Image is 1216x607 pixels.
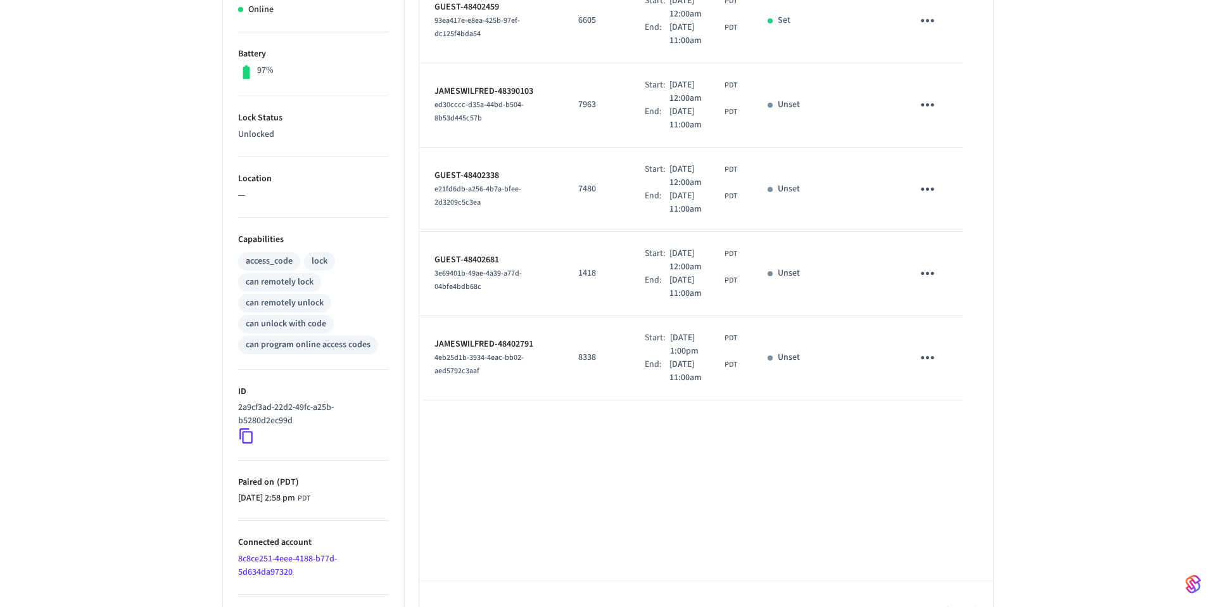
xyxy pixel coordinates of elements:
[669,163,722,189] span: [DATE] 12:00am
[645,331,670,358] div: Start:
[238,536,389,549] p: Connected account
[669,163,737,189] div: America/Vancouver
[246,317,326,331] div: can unlock with code
[645,163,669,189] div: Start:
[725,333,737,344] span: PDT
[238,189,389,202] p: —
[238,48,389,61] p: Battery
[778,182,800,196] p: Unset
[238,128,389,141] p: Unlocked
[778,351,800,364] p: Unset
[669,105,722,132] span: [DATE] 11:00am
[434,253,548,267] p: GUEST-48402681
[725,275,737,286] span: PDT
[298,493,310,504] span: PDT
[434,268,522,292] span: 3e69401b-49ae-4a39-a77d-04bfe4bdb68c
[645,21,669,48] div: End:
[669,21,737,48] div: America/Vancouver
[645,105,669,132] div: End:
[669,79,737,105] div: America/Vancouver
[670,331,737,358] div: America/Vancouver
[670,331,722,358] span: [DATE] 1:00pm
[725,106,737,118] span: PDT
[434,99,524,124] span: ed30cccc-d35a-44bd-b504-8b53d445c57b
[578,351,614,364] p: 8338
[669,358,722,385] span: [DATE] 11:00am
[434,85,548,98] p: JAMESWILFRED-48390103
[246,297,324,310] div: can remotely unlock
[238,172,389,186] p: Location
[645,247,669,274] div: Start:
[248,3,274,16] p: Online
[669,274,737,300] div: America/Vancouver
[725,248,737,260] span: PDT
[778,14,790,27] p: Set
[669,274,722,300] span: [DATE] 11:00am
[434,338,548,351] p: JAMESWILFRED-48402791
[578,267,614,280] p: 1418
[669,247,737,274] div: America/Vancouver
[645,274,669,300] div: End:
[238,385,389,399] p: ID
[434,15,520,39] span: 93ea417e-e8ea-425b-97ef-dc125f4bda54
[578,182,614,196] p: 7480
[669,247,722,274] span: [DATE] 12:00am
[238,492,310,505] div: America/Vancouver
[238,476,389,489] p: Paired on
[669,79,722,105] span: [DATE] 12:00am
[434,184,521,208] span: e21fd6db-a256-4b7a-bfee-2d3209c5c3ea
[434,352,524,376] span: 4eb25d1b-3934-4eac-bb02-aed5792c3aaf
[645,358,669,385] div: End:
[669,21,722,48] span: [DATE] 11:00am
[257,64,274,77] p: 97%
[1186,574,1201,594] img: SeamLogoGradient.69752ec5.svg
[246,338,370,352] div: can program online access codes
[669,105,737,132] div: America/Vancouver
[434,1,548,14] p: GUEST-48402459
[725,191,737,202] span: PDT
[778,98,800,112] p: Unset
[246,255,293,268] div: access_code
[238,401,384,428] p: 2a9cf3ad-22d2-49fc-a25b-b5280d2ec99d
[725,164,737,176] span: PDT
[578,98,614,112] p: 7963
[645,79,669,105] div: Start:
[669,189,737,216] div: America/Vancouver
[238,233,389,246] p: Capabilities
[645,189,669,216] div: End:
[246,276,313,289] div: can remotely lock
[238,553,337,578] a: 8c8ce251-4eee-4188-b77d-5d634da97320
[312,255,327,268] div: lock
[669,358,737,385] div: America/Vancouver
[725,359,737,371] span: PDT
[669,189,722,216] span: [DATE] 11:00am
[725,80,737,91] span: PDT
[725,22,737,34] span: PDT
[274,476,299,489] span: ( PDT )
[238,112,389,125] p: Lock Status
[778,267,800,280] p: Unset
[578,14,614,27] p: 6605
[238,492,295,505] span: [DATE] 2:58 pm
[434,169,548,182] p: GUEST-48402338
